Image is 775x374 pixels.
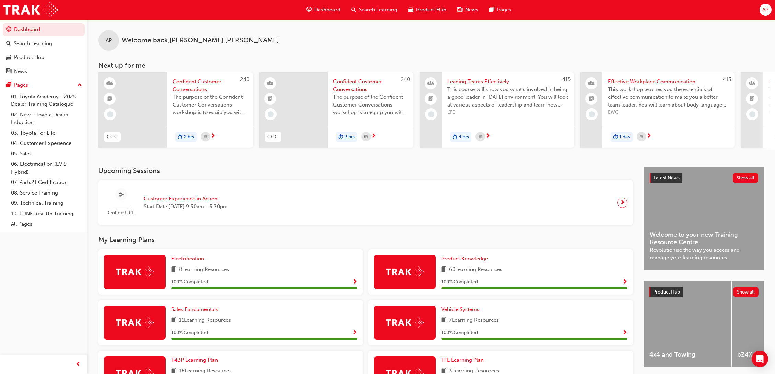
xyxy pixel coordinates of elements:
[179,316,231,325] span: 11 Learning Resources
[6,41,11,47] span: search-icon
[344,133,355,141] span: 2 hrs
[6,54,11,61] span: car-icon
[268,111,274,117] span: learningRecordVerb_NONE-icon
[173,78,247,93] span: Confident Customer Conversations
[733,287,759,297] button: Show all
[6,27,11,33] span: guage-icon
[8,177,85,188] a: 07. Parts21 Certification
[613,133,618,141] span: duration-icon
[386,317,424,328] img: Trak
[650,231,758,246] span: Welcome to your new Training Resource Centre
[620,198,625,208] span: next-icon
[364,133,368,141] span: calendar-icon
[171,306,221,313] a: Sales Fundamentals
[447,78,568,86] span: Leading Teams Effectively
[649,287,759,298] a: Product HubShow all
[622,278,627,286] button: Show Progress
[352,330,357,336] span: Show Progress
[8,138,85,149] a: 04. Customer Experience
[441,356,486,364] a: TFL Learning Plan
[479,133,482,141] span: calendar-icon
[650,246,758,262] span: Revolutionise the way you access and manage your learning resources.
[619,133,630,141] span: 1 day
[428,111,434,117] span: learningRecordVerb_NONE-icon
[6,82,11,88] span: pages-icon
[485,133,490,139] span: next-icon
[3,37,85,50] a: Search Learning
[240,76,249,83] span: 240
[386,266,424,277] img: Trak
[749,111,755,117] span: learningRecordVerb_NONE-icon
[608,86,729,109] span: This workshop teaches you the essentials of effective communication to make you a better team lea...
[589,95,594,103] span: booktick-icon
[352,328,357,337] button: Show Progress
[489,5,494,14] span: pages-icon
[447,86,568,109] span: This course will show you what's involved in being a good leader in [DATE] environment. You will ...
[351,5,356,14] span: search-icon
[441,306,479,312] span: Vehicle Systems
[723,76,731,83] span: 415
[8,209,85,219] a: 10. TUNE Rev-Up Training
[116,317,154,328] img: Trak
[622,328,627,337] button: Show Progress
[589,111,595,117] span: learningRecordVerb_NONE-icon
[441,255,491,263] a: Product Knowledge
[497,6,511,14] span: Pages
[98,167,633,175] h3: Upcoming Sessions
[14,53,44,61] div: Product Hub
[14,40,52,48] div: Search Learning
[580,72,735,148] a: 415Effective Workplace CommunicationThis workshop teaches you the essentials of effective communi...
[441,357,484,363] span: TFL Learning Plan
[171,316,176,325] span: book-icon
[98,236,633,244] h3: My Learning Plans
[8,159,85,177] a: 06. Electrification (EV & Hybrid)
[760,4,772,16] button: AP
[449,265,502,274] span: 60 Learning Resources
[428,79,433,88] span: people-icon
[171,356,221,364] a: T4BP Learning Plan
[116,266,154,277] img: Trak
[107,111,113,117] span: learningRecordVerb_NONE-icon
[484,3,517,17] a: pages-iconPages
[408,5,413,14] span: car-icon
[644,167,764,270] a: Latest NewsShow allWelcome to your new Training Resource CentreRevolutionise the way you access a...
[204,133,207,141] span: calendar-icon
[562,76,571,83] span: 415
[184,133,194,141] span: 2 hrs
[8,128,85,138] a: 03. Toyota For Life
[171,255,204,262] span: Electrification
[178,133,183,141] span: duration-icon
[144,195,228,203] span: Customer Experience in Action
[6,68,11,75] span: news-icon
[644,281,731,367] a: 4x4 and Towing
[646,133,651,139] span: next-icon
[107,79,112,88] span: learningResourceType_INSTRUCTOR_LED-icon
[8,149,85,159] a: 05. Sales
[428,95,433,103] span: booktick-icon
[3,79,85,91] button: Pages
[608,78,729,86] span: Effective Workplace Communication
[457,5,462,14] span: news-icon
[3,2,58,17] img: Trak
[259,72,413,148] a: 240CCCConfident Customer ConversationsThe purpose of the Confident Customer Conversations worksho...
[306,5,312,14] span: guage-icon
[401,76,410,83] span: 240
[649,351,726,359] span: 4x4 and Towing
[449,316,499,325] span: 7 Learning Resources
[3,22,85,79] button: DashboardSearch LearningProduct HubNews
[333,93,408,116] span: The purpose of the Confident Customer Conversations workshop is to equip you with tools to commun...
[441,265,446,274] span: book-icon
[122,37,279,45] span: Welcome back , [PERSON_NAME] [PERSON_NAME]
[171,278,208,286] span: 100 % Completed
[75,360,81,369] span: prev-icon
[14,67,27,75] div: News
[589,79,594,88] span: people-icon
[3,23,85,36] a: Dashboard
[750,95,754,103] span: booktick-icon
[104,209,138,217] span: Online URL
[3,65,85,78] a: News
[106,37,112,45] span: AP
[441,329,478,337] span: 100 % Completed
[144,203,228,211] span: Start Date: [DATE] 9:30am - 3:30pm
[171,357,218,363] span: T4BP Learning Plan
